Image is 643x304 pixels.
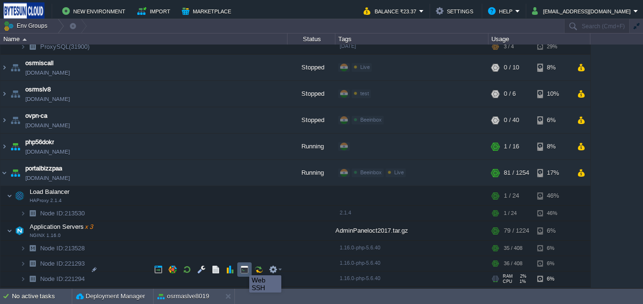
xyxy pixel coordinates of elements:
span: RAM [503,274,513,279]
div: Tags [336,34,488,45]
a: portalbizzpaa [25,164,62,173]
span: Node ID: [40,210,65,217]
img: AMDAwAAAACH5BAEAAAAALAAAAAABAAEAAAICRAEAOw== [13,221,26,240]
a: Node ID:221293 [39,259,86,268]
span: 2.1.4 [340,210,351,215]
a: Node ID:213528 [39,244,86,252]
img: AMDAwAAAACH5BAEAAAAALAAAAAABAAEAAAICRAEAOw== [9,107,22,133]
img: Bytesun Cloud [3,2,44,20]
a: php56dokr [25,137,54,147]
div: 46% [537,186,568,205]
div: 8% [537,134,568,159]
span: Beeinbox [360,117,382,123]
span: Node ID: [40,245,65,252]
div: 36 / 408 [504,256,522,271]
div: 79 / 1224 [504,221,529,240]
div: 1 / 16 [504,134,519,159]
img: AMDAwAAAACH5BAEAAAAALAAAAAABAAEAAAICRAEAOw== [7,221,12,240]
span: Node ID: [40,275,65,282]
img: AMDAwAAAACH5BAEAAAAALAAAAAABAAEAAAICRAEAOw== [26,256,39,271]
div: Running [288,134,335,159]
img: AMDAwAAAACH5BAEAAAAALAAAAAABAAEAAAICRAEAOw== [0,81,8,107]
button: Marketplace [182,5,234,17]
img: AMDAwAAAACH5BAEAAAAALAAAAAABAAEAAAICRAEAOw== [20,287,26,302]
div: 17% [537,160,568,186]
div: AdminPaneloct2017.tar.gz [335,221,488,240]
div: 6% [537,271,568,286]
span: Live [394,169,404,175]
a: ProxySQL(31900) [39,43,91,51]
button: Settings [436,5,476,17]
img: AMDAwAAAACH5BAEAAAAALAAAAAABAAEAAAICRAEAOw== [0,55,8,80]
span: 213528 [39,244,86,252]
a: Application Serversx 3NGINX 1.16.0 [29,223,94,230]
span: [DATE] [340,43,356,49]
img: AMDAwAAAACH5BAEAAAAALAAAAAABAAEAAAICRAEAOw== [26,241,39,256]
button: [EMAIL_ADDRESS][DOMAIN_NAME] [532,5,633,17]
img: AMDAwAAAACH5BAEAAAAALAAAAAABAAEAAAICRAEAOw== [0,160,8,186]
img: AMDAwAAAACH5BAEAAAAALAAAAAABAAEAAAICRAEAOw== [0,134,8,159]
div: Status [288,34,335,45]
a: ovpn-ca [25,111,47,121]
div: 10% [537,81,568,107]
div: No active tasks [12,289,72,304]
a: [DOMAIN_NAME] [25,173,70,183]
button: Import [137,5,173,17]
div: 0 / 6 [504,81,516,107]
button: osrmaslve8019 [157,292,209,301]
a: osrmiscall [25,58,54,68]
img: AMDAwAAAACH5BAEAAAAALAAAAAABAAEAAAICRAEAOw== [9,81,22,107]
div: 6% [537,256,568,271]
img: AMDAwAAAACH5BAEAAAAALAAAAAABAAEAAAICRAEAOw== [22,38,27,41]
div: 1 / 24 [504,186,519,205]
div: Name [1,34,287,45]
div: 6% [537,107,568,133]
div: Stopped [288,81,335,107]
a: [DOMAIN_NAME] [25,147,70,157]
div: 0 / 10 [504,55,519,80]
div: Usage [489,34,590,45]
span: Beeinbox [360,169,382,175]
img: AMDAwAAAACH5BAEAAAAALAAAAAABAAEAAAICRAEAOw== [9,134,22,159]
img: AMDAwAAAACH5BAEAAAAALAAAAAABAAEAAAICRAEAOw== [20,39,26,54]
img: AMDAwAAAACH5BAEAAAAALAAAAAABAAEAAAICRAEAOw== [20,256,26,271]
a: [DOMAIN_NAME] [25,68,70,78]
span: 1.16.0-php-5.6.40 [340,260,380,266]
span: 2% [517,274,526,279]
div: 35 / 408 [504,241,522,256]
div: 3 / 4 [504,39,514,54]
div: 46% [537,206,568,221]
button: Help [488,5,515,17]
button: Env Groups [3,19,51,33]
span: HAProxy 2.1.4 [30,198,62,203]
div: Stopped [288,107,335,133]
span: Node ID: [40,260,65,267]
span: 213530 [39,209,86,217]
span: 221293 [39,259,86,268]
img: AMDAwAAAACH5BAEAAAAALAAAAAABAAEAAAICRAEAOw== [20,271,26,286]
img: AMDAwAAAACH5BAEAAAAALAAAAAABAAEAAAICRAEAOw== [7,186,12,205]
div: 6% [537,241,568,256]
span: [DOMAIN_NAME] [25,94,70,104]
a: [DOMAIN_NAME] [25,121,70,130]
a: Node ID:213530 [39,209,86,217]
button: New Environment [62,5,128,17]
button: Deployment Manager [76,292,145,301]
div: Stopped [288,55,335,80]
div: 6% [537,221,568,240]
img: AMDAwAAAACH5BAEAAAAALAAAAAABAAEAAAICRAEAOw== [13,186,26,205]
span: (31900) [69,43,89,50]
img: AMDAwAAAACH5BAEAAAAALAAAAAABAAEAAAICRAEAOw== [26,287,39,302]
span: x 3 [84,223,93,230]
div: 8% [537,55,568,80]
a: osrmslv8 [25,85,51,94]
span: test [360,90,369,96]
img: AMDAwAAAACH5BAEAAAAALAAAAAABAAEAAAICRAEAOw== [20,241,26,256]
span: 1.16.0-php-5.6.40 [340,245,380,250]
span: Load Balancer [29,188,71,196]
img: AMDAwAAAACH5BAEAAAAALAAAAAABAAEAAAICRAEAOw== [9,160,22,186]
span: ProxySQL [39,43,91,51]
